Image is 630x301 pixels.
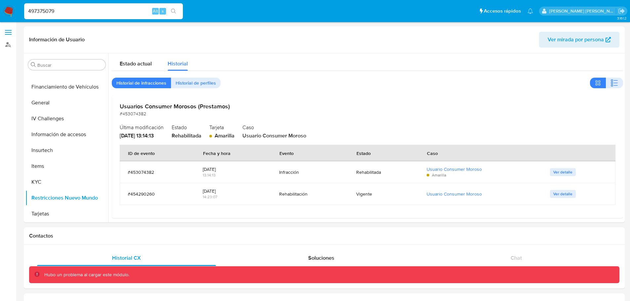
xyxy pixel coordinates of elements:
h1: Información de Usuario [29,36,85,43]
button: Tarjetas [25,206,108,222]
button: search-icon [167,7,180,16]
button: IV Challenges [25,111,108,127]
button: Insurtech [25,142,108,158]
h1: Contactos [29,233,619,239]
button: Items [25,158,108,174]
span: Accesos rápidos [484,8,521,15]
input: Buscar usuario o caso... [24,7,183,16]
input: Buscar [37,62,103,68]
button: Información de accesos [25,127,108,142]
span: Ver mirada por persona [548,32,604,48]
button: General [25,95,108,111]
button: Financiamiento de Vehículos [25,79,108,95]
button: KYC [25,174,108,190]
span: Alt [153,8,158,14]
span: Historial CX [112,254,141,262]
span: s [162,8,164,14]
p: Hubo un problema al cargar este módulo. [44,272,129,278]
span: Soluciones [308,254,334,262]
p: gloria.villasanti@mercadolibre.com [549,8,616,14]
button: Restricciones Nuevo Mundo [25,190,108,206]
a: Salir [618,8,625,15]
button: Buscar [31,62,36,67]
span: Chat [511,254,522,262]
button: Ver mirada por persona [539,32,619,48]
a: Notificaciones [527,8,533,14]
